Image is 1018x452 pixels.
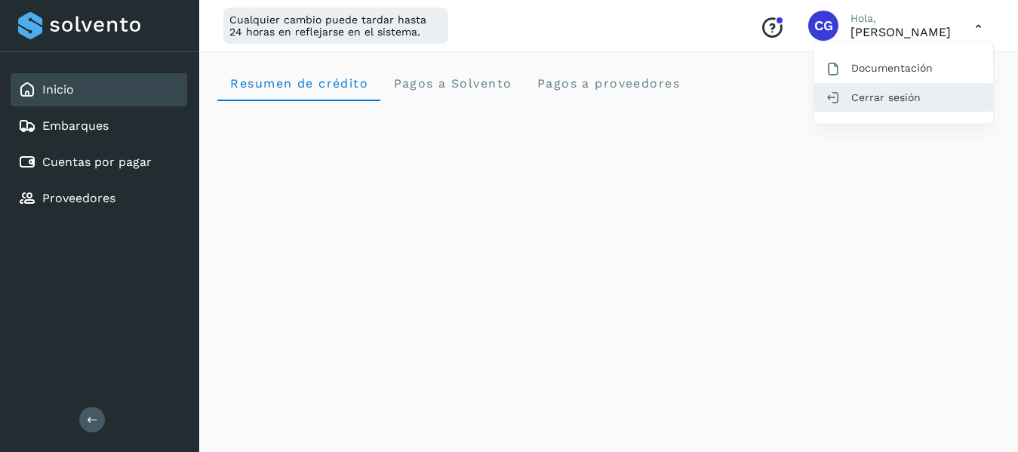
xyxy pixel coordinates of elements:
a: Proveedores [42,191,115,205]
a: Embarques [42,118,109,133]
div: Inicio [11,73,187,106]
div: Proveedores [11,182,187,215]
a: Cuentas por pagar [42,155,152,169]
div: Documentación [813,54,993,82]
div: Cuentas por pagar [11,146,187,179]
div: Embarques [11,109,187,143]
div: Cerrar sesión [813,83,993,112]
a: Inicio [42,82,74,97]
